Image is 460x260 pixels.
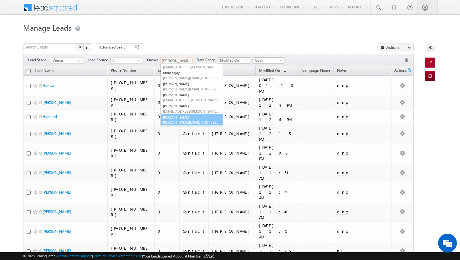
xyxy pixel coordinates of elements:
div: [PHONE_NUMBER] [111,147,151,159]
div: [PHONE_NUMBER] [111,206,151,217]
input: Check all records [27,69,31,73]
a: Modified On [218,57,250,64]
span: Campaign Name [302,68,330,73]
div: [DATE] 12:47 PM [259,97,296,108]
span: Modified On [259,68,280,73]
input: Type to Search [161,58,192,64]
div: [PERSON_NAME] [212,170,253,176]
span: dnp [337,150,348,155]
a: [PERSON_NAME] [161,81,223,92]
a: [PERSON_NAME] [43,229,71,234]
span: [EMAIL_ADDRESS][PERSON_NAME][DOMAIN_NAME] [163,64,219,69]
img: Search [78,45,81,48]
div: [PERSON_NAME] [212,209,253,215]
div: 0 [158,99,176,105]
a: Contact Support [67,254,92,258]
a: Terms of Service [93,254,117,258]
div: 0 [158,83,176,88]
div: [PHONE_NUMBER] [111,226,151,237]
div: [DATE] 11:51 AM [259,164,296,181]
span: dnp [337,209,348,214]
a: Lead Score [155,67,179,75]
span: ni [337,248,344,253]
div: [PERSON_NAME] [212,150,253,156]
div: Contact [183,209,206,215]
div: [DATE] 12:06 PM [259,145,296,161]
div: 0 [158,248,176,254]
span: Owner [147,57,161,63]
span: [PERSON_NAME][EMAIL_ADDRESS][PERSON_NAME][DOMAIN_NAME] [163,75,219,80]
div: [PHONE_NUMBER] [111,128,151,139]
span: Contact [51,58,81,64]
a: [PERSON_NAME] [43,209,71,214]
a: Acceptable Use [118,254,142,258]
span: dnp [337,189,348,195]
span: [EMAIL_ADDRESS][DOMAIN_NAME] [163,98,219,102]
div: [PHONE_NUMBER] [111,167,151,178]
span: ? [86,44,89,50]
a: Contact [51,58,83,64]
a: All [110,58,142,64]
div: Contact [183,248,206,254]
a: [PERSON_NAME] [161,114,223,126]
a: [PERSON_NAME] [43,131,71,136]
span: dnp [337,170,348,175]
a: [PERSON_NAME] [43,190,71,195]
span: Phone Number [111,68,136,73]
a: [PERSON_NAME] [161,103,223,114]
div: [PERSON_NAME] [212,99,253,105]
div: [PERSON_NAME] [212,83,253,88]
span: [EMAIL_ADDRESS][PERSON_NAME][DOMAIN_NAME] [163,109,219,114]
div: [PHONE_NUMBER] [111,80,151,91]
div: [PHONE_NUMBER] [111,186,151,198]
span: Your Leadsquared Account Number is [143,254,214,258]
div: [PERSON_NAME] [212,248,253,254]
span: All [111,58,141,64]
div: [DATE] 11:46 AM [259,203,296,220]
span: dnp [337,99,348,105]
div: [PHONE_NUMBER] [111,245,151,257]
span: Lead Source [88,57,110,63]
div: [DATE] 11:47 AM [259,184,296,201]
div: [DATE] 12:43 PM [259,111,296,122]
div: [PHONE_NUMBER] [111,97,151,108]
div: [DATE] 11:41 AM [259,223,296,240]
div: [DATE] 01:13 PM [259,77,296,94]
a: Hamood [43,114,57,119]
div: 0 [158,209,176,215]
div: 0 [158,228,176,234]
span: dnp [337,131,348,136]
span: Lead Stage [28,57,51,63]
div: [PERSON_NAME] [212,189,253,195]
a: Notes [334,67,350,75]
span: Actions [392,67,407,75]
span: dnp [337,83,348,88]
div: Contact [183,150,206,156]
div: Contact [183,170,206,176]
a: athul sajay [161,70,223,81]
button: Actions [378,43,414,51]
span: Manage Leads [23,23,71,33]
span: Today [253,58,283,63]
div: [DATE] 11:25 AM [259,242,296,259]
a: [PERSON_NAME] [161,92,223,103]
a: About [57,254,66,258]
div: [PHONE_NUMBER] [111,111,151,122]
a: [PERSON_NAME] [43,151,71,155]
span: (sorted descending) [281,69,286,74]
a: Show All Items [184,58,192,64]
div: [PERSON_NAME] [212,114,253,120]
a: Today [253,57,284,64]
a: Modified On (sorted descending) [256,67,289,75]
span: dnp [337,114,348,119]
a: [PERSON_NAME] [43,248,71,253]
a: [PERSON_NAME] [43,100,71,105]
div: Contact [183,189,206,195]
div: 0 [158,131,176,136]
div: 0 [158,150,176,156]
span: 77195 [205,254,214,258]
div: 0 [158,189,176,195]
a: [MEDICAL_DATA][PERSON_NAME] [161,125,223,136]
div: [PERSON_NAME] [212,131,253,136]
span: [PERSON_NAME][EMAIL_ADDRESS][PERSON_NAME][DOMAIN_NAME] [163,120,219,125]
